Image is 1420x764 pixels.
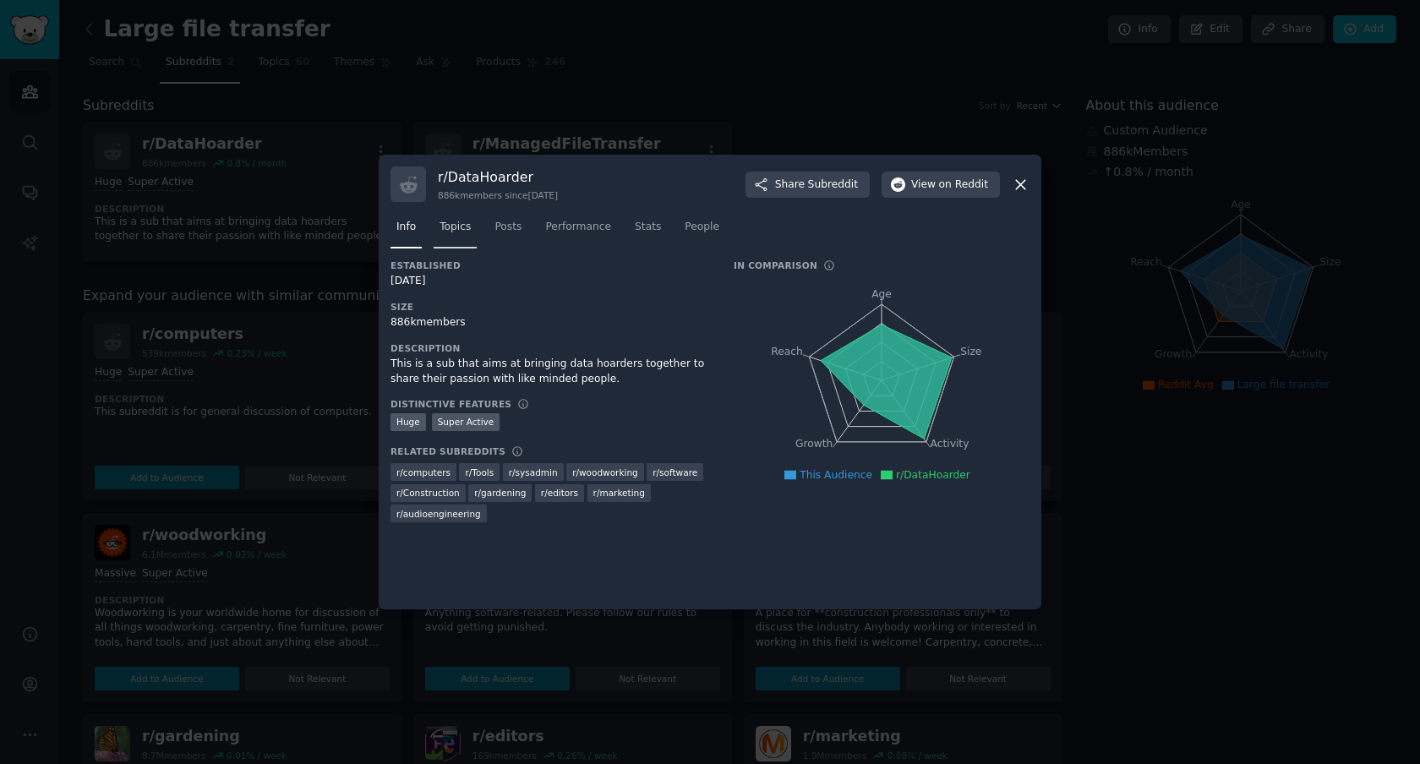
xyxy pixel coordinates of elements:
span: Performance [545,220,611,235]
tspan: Activity [931,439,969,450]
span: r/ audioengineering [396,508,481,520]
div: 886k members since [DATE] [438,189,558,201]
span: r/ Tools [465,467,494,478]
h3: Description [390,342,710,354]
div: Super Active [432,413,500,431]
span: Stats [635,220,661,235]
h3: Established [390,259,710,271]
span: r/ software [653,467,697,478]
h3: r/ DataHoarder [438,168,558,186]
span: r/ Construction [396,487,460,499]
tspan: Growth [795,439,833,450]
tspan: Reach [771,346,803,357]
div: 886k members [390,315,710,330]
span: r/ marketing [593,487,645,499]
span: Share [775,177,858,193]
a: Info [390,214,422,248]
a: Topics [434,214,477,248]
span: Topics [440,220,471,235]
span: r/ sysadmin [509,467,558,478]
a: Posts [489,214,527,248]
a: Performance [539,214,617,248]
div: [DATE] [390,274,710,289]
span: r/ gardening [474,487,526,499]
span: This Audience [800,469,872,481]
span: r/ editors [541,487,578,499]
span: r/ woodworking [572,467,638,478]
a: Stats [629,214,667,248]
span: Info [396,220,416,235]
tspan: Age [871,288,892,300]
button: ShareSubreddit [745,172,870,199]
span: Subreddit [808,177,858,193]
h3: Distinctive Features [390,398,511,410]
span: People [685,220,719,235]
tspan: Size [960,346,981,357]
h3: Size [390,301,710,313]
span: r/ computers [396,467,451,478]
h3: Related Subreddits [390,445,505,457]
h3: In Comparison [734,259,817,271]
button: Viewon Reddit [882,172,1000,199]
span: r/DataHoarder [896,469,970,481]
div: This is a sub that aims at bringing data hoarders together to share their passion with like minde... [390,357,710,386]
a: People [679,214,725,248]
div: Huge [390,413,426,431]
span: View [911,177,988,193]
span: Posts [494,220,522,235]
span: on Reddit [939,177,988,193]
